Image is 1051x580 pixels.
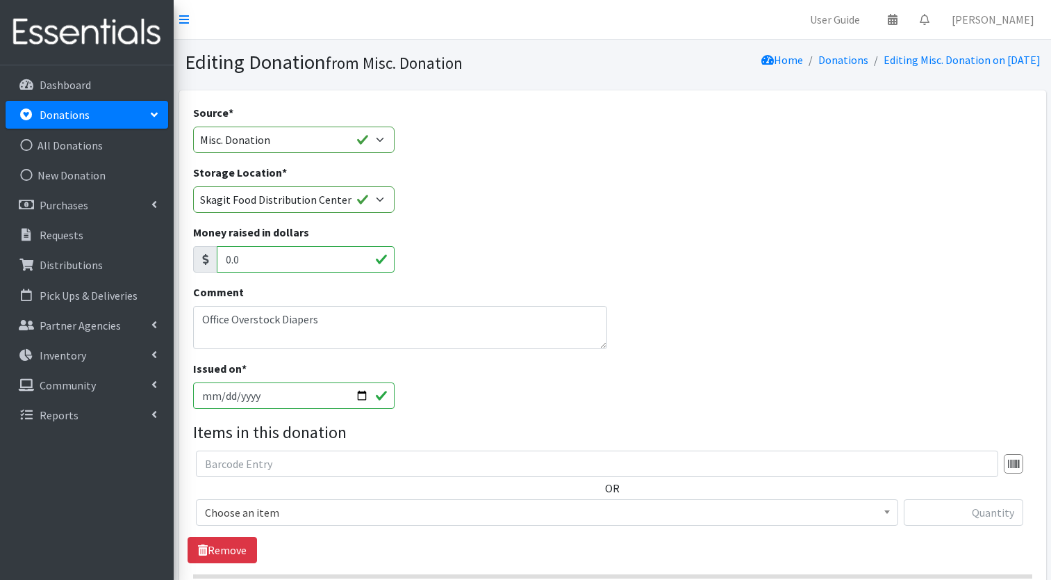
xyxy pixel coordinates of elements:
[40,228,83,242] p: Requests
[40,378,96,392] p: Community
[6,371,168,399] a: Community
[40,319,121,332] p: Partner Agencies
[205,503,889,522] span: Choose an item
[193,164,287,181] label: Storage Location
[326,53,463,73] small: from Misc. Donation
[185,50,608,74] h1: Editing Donation
[193,224,309,241] label: Money raised in dollars
[6,251,168,279] a: Distributions
[6,161,168,189] a: New Donation
[799,6,871,33] a: User Guide
[193,360,247,377] label: Issued on
[40,78,91,92] p: Dashboard
[904,499,1023,526] input: Quantity
[6,282,168,309] a: Pick Ups & Deliveries
[6,191,168,219] a: Purchases
[40,198,88,212] p: Purchases
[6,9,168,56] img: HumanEssentials
[761,53,803,67] a: Home
[6,221,168,249] a: Requests
[40,348,86,362] p: Inventory
[188,537,257,563] a: Remove
[6,341,168,369] a: Inventory
[196,499,898,526] span: Choose an item
[6,131,168,159] a: All Donations
[229,106,233,120] abbr: required
[196,451,998,477] input: Barcode Entry
[6,312,168,339] a: Partner Agencies
[818,53,868,67] a: Donations
[884,53,1041,67] a: Editing Misc. Donation on [DATE]
[40,408,78,422] p: Reports
[605,480,620,497] label: OR
[40,108,90,122] p: Donations
[6,71,168,99] a: Dashboard
[193,420,1032,445] legend: Items in this donation
[193,104,233,121] label: Source
[282,166,287,179] abbr: required
[6,401,168,429] a: Reports
[941,6,1045,33] a: [PERSON_NAME]
[6,101,168,129] a: Donations
[40,258,103,272] p: Distributions
[40,289,138,303] p: Pick Ups & Deliveries
[242,362,247,376] abbr: required
[193,284,244,300] label: Comment
[193,306,608,349] textarea: Office Overstock Diapers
